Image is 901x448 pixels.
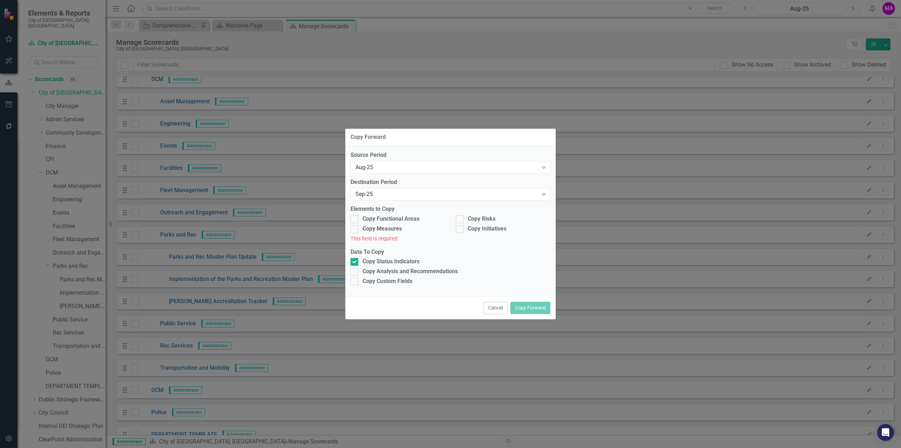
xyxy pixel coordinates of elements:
[510,302,550,314] button: Copy Forward
[877,424,894,441] div: Open Intercom Messenger
[468,215,496,223] div: Copy Risks
[468,225,506,233] div: Copy Initiatives
[355,190,538,198] div: Sep-25
[351,178,550,186] label: Destination Period
[363,277,412,286] div: Copy Custom Fields
[363,215,420,223] div: Copy Functional Areas
[351,248,550,256] label: Data To Copy
[363,258,420,266] div: Copy Status Indicators
[351,151,550,159] label: Source Period
[363,268,458,276] div: Copy Analysis and Recommendations
[351,134,386,140] div: Copy Forward
[355,163,538,171] div: Aug-25
[363,225,402,233] div: Copy Measures
[351,235,550,243] div: This field is required
[351,205,550,213] label: Elements to Copy
[484,302,508,314] button: Cancel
